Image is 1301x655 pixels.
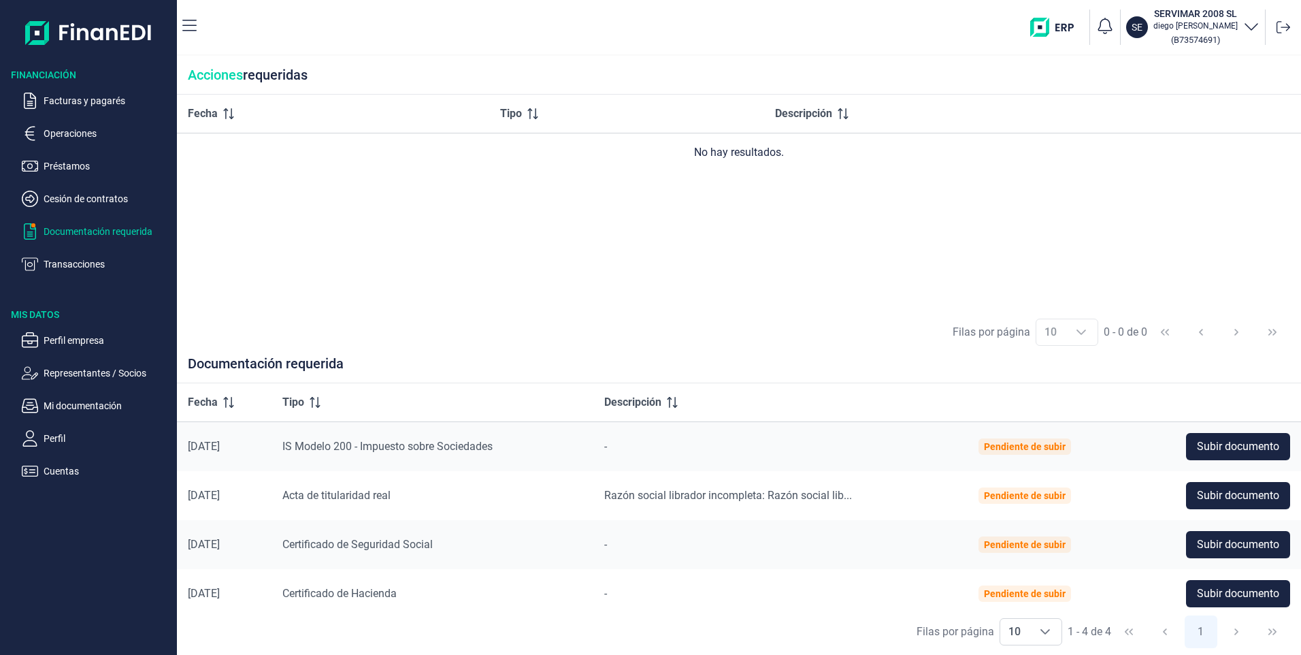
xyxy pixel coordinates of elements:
[22,191,171,207] button: Cesión de contratos
[177,355,1301,383] div: Documentación requerida
[1197,537,1279,553] span: Subir documento
[188,394,218,411] span: Fecha
[984,539,1066,550] div: Pendiente de subir
[282,489,391,502] span: Acta de titularidad real
[44,398,171,414] p: Mi documentación
[1153,7,1238,20] h3: SERVIMAR 2008 SL
[177,56,1301,95] div: requeridas
[500,106,522,122] span: Tipo
[984,441,1066,452] div: Pendiente de subir
[1149,616,1181,648] button: Previous Page
[604,587,607,600] span: -
[1256,616,1289,648] button: Last Page
[22,398,171,414] button: Mi documentación
[1113,616,1145,648] button: First Page
[1029,619,1061,645] div: Choose
[22,256,171,272] button: Transacciones
[188,587,261,601] div: [DATE]
[984,588,1066,599] div: Pendiente de subir
[1256,316,1289,349] button: Last Page
[44,256,171,272] p: Transacciones
[1065,319,1098,345] div: Choose
[22,463,171,479] button: Cuentas
[604,394,661,411] span: Descripción
[1186,580,1290,607] button: Subir documento
[775,106,832,122] span: Descripción
[44,365,171,381] p: Representantes / Socios
[44,223,171,240] p: Documentación requerida
[44,93,171,109] p: Facturas y pagarés
[22,93,171,109] button: Facturas y pagarés
[1185,616,1217,648] button: Page 1
[1186,531,1290,558] button: Subir documento
[1030,18,1084,37] img: erp
[188,489,261,502] div: [DATE]
[22,430,171,447] button: Perfil
[604,538,607,551] span: -
[188,144,1290,161] div: No hay resultados.
[44,430,171,447] p: Perfil
[1186,433,1290,460] button: Subir documento
[188,67,243,83] span: Acciones
[188,538,261,552] div: [DATE]
[1068,626,1111,637] span: 1 - 4 de 4
[282,587,397,600] span: Certificado de Hacienda
[1149,316,1181,349] button: First Page
[282,538,433,551] span: Certificado de Seguridad Social
[44,158,171,174] p: Préstamos
[917,624,994,640] div: Filas por página
[188,106,218,122] span: Fecha
[282,440,493,453] span: IS Modelo 200 - Impuesto sobre Sociedades
[1220,316,1253,349] button: Next Page
[1153,20,1238,31] p: diego [PERSON_NAME]
[604,489,852,502] span: Razón social librador incompleta: Razón social lib...
[1197,438,1279,455] span: Subir documento
[44,191,171,207] p: Cesión de contratos
[188,440,261,453] div: [DATE]
[1132,20,1142,34] p: SE
[44,332,171,349] p: Perfil empresa
[22,125,171,142] button: Operaciones
[1197,586,1279,602] span: Subir documento
[1185,316,1217,349] button: Previous Page
[282,394,304,411] span: Tipo
[1171,35,1220,45] small: Copiar cif
[22,365,171,381] button: Representantes / Socios
[1104,327,1147,338] span: 0 - 0 de 0
[604,440,607,453] span: -
[1186,482,1290,509] button: Subir documento
[1126,7,1259,48] button: SESERVIMAR 2008 SLdiego [PERSON_NAME](B73574691)
[953,324,1030,340] div: Filas por página
[22,223,171,240] button: Documentación requerida
[22,158,171,174] button: Préstamos
[25,11,152,54] img: Logo de aplicación
[1000,619,1029,645] span: 10
[44,463,171,479] p: Cuentas
[44,125,171,142] p: Operaciones
[1220,616,1253,648] button: Next Page
[984,490,1066,501] div: Pendiente de subir
[22,332,171,349] button: Perfil empresa
[1197,488,1279,504] span: Subir documento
